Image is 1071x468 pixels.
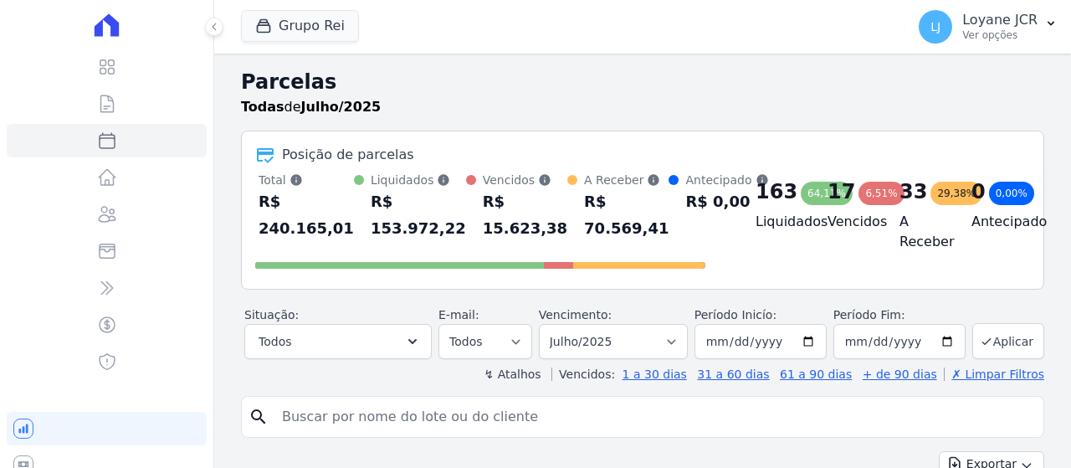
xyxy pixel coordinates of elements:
[944,368,1044,381] a: ✗ Limpar Filtros
[833,306,966,324] label: Período Fim:
[272,400,1037,434] input: Buscar por nome do lote ou do cliente
[899,178,927,205] div: 33
[780,368,852,381] a: 61 a 90 dias
[259,172,354,188] div: Total
[584,188,669,242] div: R$ 70.569,41
[241,67,1044,97] h2: Parcelas
[259,188,354,242] div: R$ 240.165,01
[551,368,615,381] label: Vencidos:
[259,332,291,352] span: Todos
[989,182,1034,205] div: 0,00%
[905,3,1071,50] button: LJ Loyane JCR Ver opções
[539,308,612,321] label: Vencimento:
[971,178,986,205] div: 0
[930,182,982,205] div: 29,38%
[694,308,776,321] label: Período Inicío:
[828,212,873,232] h4: Vencidos
[241,97,381,117] p: de
[282,145,414,165] div: Posição de parcelas
[483,172,567,188] div: Vencidos
[371,172,466,188] div: Liquidados
[899,212,945,252] h4: A Receber
[584,172,669,188] div: A Receber
[697,368,769,381] a: 31 a 60 dias
[244,324,432,359] button: Todos
[438,308,479,321] label: E-mail:
[685,172,768,188] div: Antecipado
[801,182,853,205] div: 64,11%
[301,99,382,115] strong: Julho/2025
[241,99,284,115] strong: Todas
[858,182,904,205] div: 6,51%
[962,28,1038,42] p: Ver opções
[483,188,567,242] div: R$ 15.623,38
[484,368,541,381] label: ↯ Atalhos
[685,188,768,215] div: R$ 0,00
[863,368,937,381] a: + de 90 dias
[244,308,299,321] label: Situação:
[756,178,797,205] div: 163
[971,212,1017,232] h4: Antecipado
[241,10,359,42] button: Grupo Rei
[930,21,940,33] span: LJ
[962,12,1038,28] p: Loyane JCR
[249,407,269,427] i: search
[623,368,687,381] a: 1 a 30 dias
[972,323,1044,359] button: Aplicar
[371,188,466,242] div: R$ 153.972,22
[828,178,855,205] div: 17
[756,212,801,232] h4: Liquidados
